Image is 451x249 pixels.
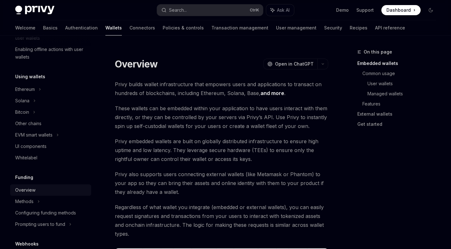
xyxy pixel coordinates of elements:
[10,118,91,129] a: Other chains
[15,198,34,205] div: Methods
[129,20,155,35] a: Connectors
[362,68,441,79] a: Common usage
[324,20,342,35] a: Security
[15,174,33,181] h5: Funding
[15,20,35,35] a: Welcome
[65,20,98,35] a: Authentication
[15,6,54,15] img: dark logo
[364,48,392,56] span: On this page
[15,120,41,127] div: Other chains
[362,99,441,109] a: Features
[357,58,441,68] a: Embedded wallets
[381,5,421,15] a: Dashboard
[356,7,374,13] a: Support
[277,7,290,13] span: Ask AI
[115,170,328,196] span: Privy also supports users connecting external wallets (like Metamask or Phantom) to your app so t...
[105,20,122,35] a: Wallets
[276,20,316,35] a: User management
[10,44,91,63] a: Enabling offline actions with user wallets
[163,20,204,35] a: Policies & controls
[15,220,65,228] div: Prompting users to fund
[115,137,328,163] span: Privy embedded wallets are built on globally distributed infrastructure to ensure high uptime and...
[211,20,268,35] a: Transaction management
[367,79,441,89] a: User wallets
[157,4,263,16] button: Search...CtrlK
[115,80,328,98] span: Privy builds wallet infrastructure that empowers users and applications to transact on hundreds o...
[357,109,441,119] a: External wallets
[367,89,441,99] a: Managed wallets
[350,20,367,35] a: Recipes
[266,4,294,16] button: Ask AI
[375,20,405,35] a: API reference
[15,46,87,61] div: Enabling offline actions with user wallets
[169,6,187,14] div: Search...
[115,58,158,70] h1: Overview
[15,97,29,105] div: Solana
[15,73,45,80] h5: Using wallets
[10,152,91,163] a: Whitelabel
[15,131,53,139] div: EVM smart wallets
[263,59,317,69] button: Open in ChatGPT
[10,207,91,219] a: Configuring funding methods
[15,86,35,93] div: Ethereum
[15,108,29,116] div: Bitcoin
[260,90,284,97] a: and more
[15,154,37,162] div: Whitelabel
[115,203,328,238] span: Regardless of what wallet you integrate (embedded or external wallets), you can easily request si...
[10,184,91,196] a: Overview
[15,186,35,194] div: Overview
[426,5,436,15] button: Toggle dark mode
[15,143,47,150] div: UI components
[336,7,349,13] a: Demo
[115,104,328,131] span: These wallets can be embedded within your application to have users interact with them directly, ...
[250,8,259,13] span: Ctrl K
[15,240,39,248] h5: Webhooks
[10,141,91,152] a: UI components
[357,119,441,129] a: Get started
[15,209,76,217] div: Configuring funding methods
[275,61,314,67] span: Open in ChatGPT
[43,20,58,35] a: Basics
[386,7,411,13] span: Dashboard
